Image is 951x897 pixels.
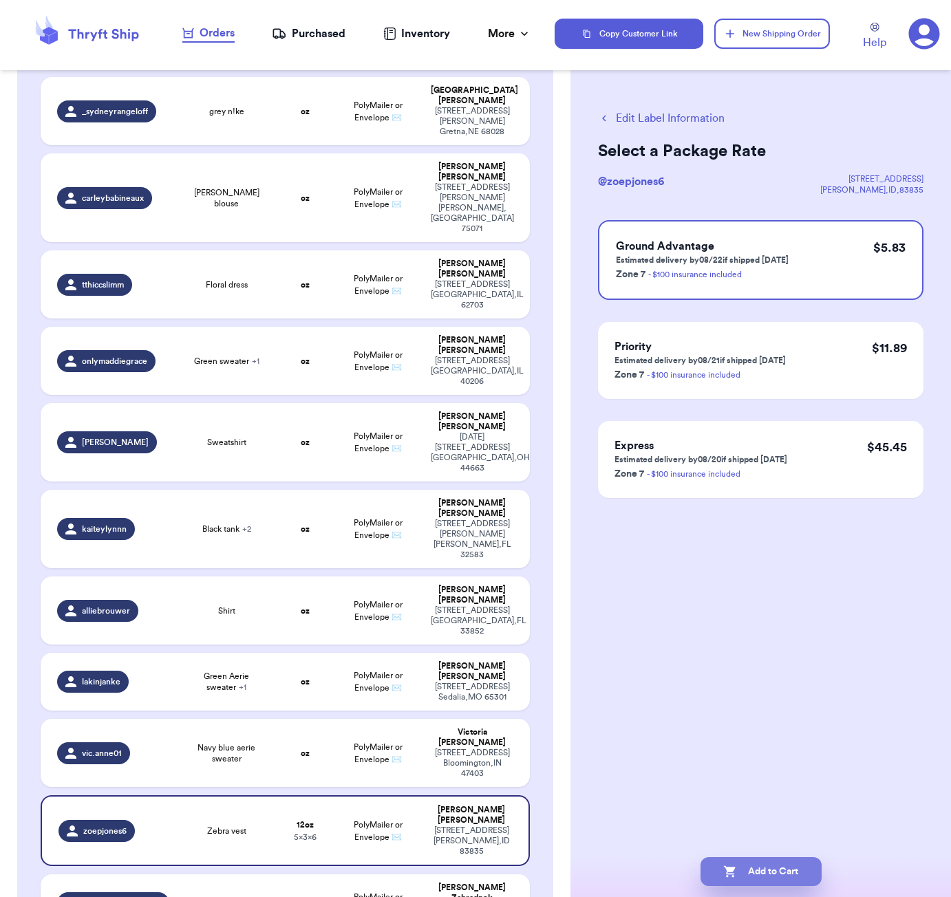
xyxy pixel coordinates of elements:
span: PolyMailer or Envelope ✉️ [354,821,403,841]
span: tthiccslimm [82,279,124,290]
a: Inventory [383,25,450,42]
span: Zebra vest [207,825,246,836]
span: @ zoepjones6 [598,176,664,187]
span: Floral dress [206,279,248,290]
div: [PERSON_NAME] , ID , 83835 [820,184,923,195]
span: Zone 7 [616,270,645,279]
div: [STREET_ADDRESS] [GEOGRAPHIC_DATA] , FL 33852 [431,605,514,636]
span: lakinjanke [82,676,120,687]
a: Purchased [272,25,345,42]
span: Express [615,440,654,451]
div: [DATE][STREET_ADDRESS] [GEOGRAPHIC_DATA] , OH 44663 [431,432,514,473]
span: PolyMailer or Envelope ✉️ [354,274,403,295]
span: Green sweater [194,356,259,367]
div: [STREET_ADDRESS][PERSON_NAME] [PERSON_NAME] , [GEOGRAPHIC_DATA] 75071 [431,182,514,234]
span: alliebrouwer [82,605,130,616]
button: Add to Cart [701,857,822,886]
div: [STREET_ADDRESS] [GEOGRAPHIC_DATA] , IL 40206 [431,356,514,387]
div: [PERSON_NAME] [PERSON_NAME] [431,162,514,182]
div: Orders [182,25,235,41]
p: $ 5.83 [873,238,906,257]
span: PolyMailer or Envelope ✉️ [354,101,403,122]
span: _sydneyrangeloff [82,106,148,117]
div: [PERSON_NAME] [PERSON_NAME] [431,335,514,356]
div: [STREET_ADDRESS] Sedalia , MO 65301 [431,682,514,702]
div: [GEOGRAPHIC_DATA] [PERSON_NAME] [431,85,514,106]
strong: oz [301,107,310,116]
p: Estimated delivery by 08/22 if shipped [DATE] [616,255,789,266]
span: PolyMailer or Envelope ✉️ [354,743,403,764]
div: More [488,25,531,42]
div: Victoria [PERSON_NAME] [431,727,514,748]
strong: 12 oz [297,821,314,829]
span: + 1 [252,357,259,365]
span: PolyMailer or Envelope ✉️ [354,188,403,208]
div: [STREET_ADDRESS] Bloomington , IN 47403 [431,748,514,779]
span: Shirt [218,605,235,616]
span: grey n!ke [209,106,244,117]
button: New Shipping Order [714,19,830,49]
span: Black tank [202,523,251,534]
span: [PERSON_NAME] [82,437,149,448]
div: [PERSON_NAME] [PERSON_NAME] [431,498,514,519]
strong: oz [301,678,310,686]
div: [PERSON_NAME] [PERSON_NAME] [431,805,513,825]
span: PolyMailer or Envelope ✉️ [354,519,403,539]
span: PolyMailer or Envelope ✉️ [354,601,403,621]
a: - $100 insurance included [647,470,740,478]
strong: oz [301,438,310,446]
a: - $100 insurance included [647,371,740,379]
div: [PERSON_NAME] [PERSON_NAME] [431,661,514,682]
a: Help [863,23,886,51]
span: zoepjones6 [83,825,127,836]
span: 5 x 3 x 6 [294,833,317,841]
div: [STREET_ADDRESS][PERSON_NAME] [PERSON_NAME] , FL 32583 [431,519,514,560]
div: [PERSON_NAME] [PERSON_NAME] [431,259,514,279]
button: Copy Customer Link [555,19,703,49]
p: $ 11.89 [872,338,907,358]
span: onlymaddiegrace [82,356,147,367]
strong: oz [301,281,310,289]
div: [PERSON_NAME] [PERSON_NAME] [431,585,514,605]
strong: oz [301,749,310,757]
span: [PERSON_NAME] blouse [186,187,267,209]
div: [STREET_ADDRESS] [820,173,923,184]
span: Zone 7 [615,469,644,479]
div: [PERSON_NAME] [PERSON_NAME] [431,411,514,432]
p: Estimated delivery by 08/20 if shipped [DATE] [615,454,787,465]
span: PolyMailer or Envelope ✉️ [354,671,403,692]
p: $ 45.45 [867,437,907,457]
div: [STREET_ADDRESS][PERSON_NAME] Gretna , NE 68028 [431,106,514,137]
div: [STREET_ADDRESS] [PERSON_NAME] , ID 83835 [431,825,513,856]
div: [STREET_ADDRESS] [GEOGRAPHIC_DATA] , IL 62703 [431,279,514,310]
span: vic.anne01 [82,748,122,759]
button: Edit Label Information [598,110,725,127]
strong: oz [301,357,310,365]
span: Navy blue aerie sweater [186,742,267,764]
span: PolyMailer or Envelope ✉️ [354,351,403,371]
strong: oz [301,194,310,202]
strong: oz [301,607,310,615]
span: Zone 7 [615,370,644,380]
h2: Select a Package Rate [598,140,923,162]
span: kaiteylynnn [82,523,127,534]
a: - $100 insurance included [648,270,742,279]
span: Ground Advantage [616,241,714,252]
span: Help [863,34,886,51]
p: Estimated delivery by 08/21 if shipped [DATE] [615,355,786,366]
span: PolyMailer or Envelope ✉️ [354,432,403,453]
span: Sweatshirt [207,437,246,448]
span: + 2 [242,525,251,533]
a: Orders [182,25,235,43]
span: carleybabineaux [82,193,144,204]
strong: oz [301,525,310,533]
span: Priority [615,341,652,352]
span: + 1 [239,683,246,691]
span: Green Aerie sweater [186,671,267,693]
